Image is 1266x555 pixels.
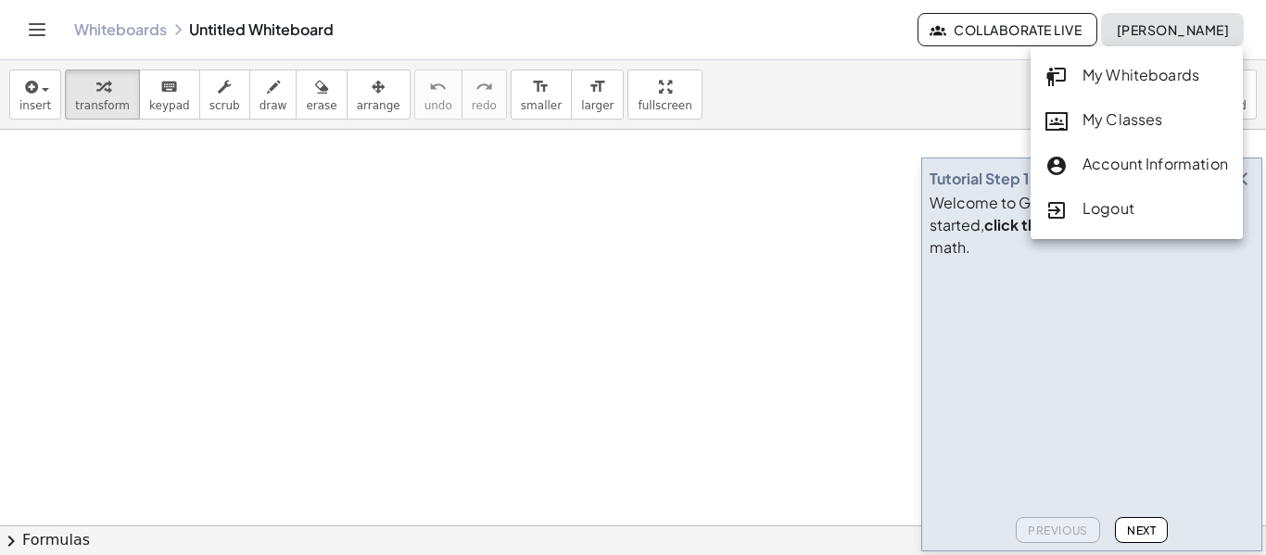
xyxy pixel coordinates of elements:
button: format_sizelarger [571,69,624,120]
button: draw [249,69,298,120]
span: fullscreen [638,99,691,112]
span: scrub [209,99,240,112]
div: Account Information [1045,153,1228,177]
span: [PERSON_NAME] [1116,21,1229,38]
div: Logout [1045,197,1228,221]
i: format_size [589,76,606,98]
span: undo [424,99,452,112]
button: keyboardkeypad [139,69,200,120]
span: keypad [149,99,190,112]
a: My Whiteboards [1031,54,1243,98]
i: keyboard [160,76,178,98]
button: [PERSON_NAME] [1101,13,1244,46]
button: insert [9,69,61,120]
button: Collaborate Live [918,13,1097,46]
b: click the insert button [984,215,1141,234]
span: Next [1127,523,1156,537]
span: smaller [521,99,562,112]
div: Tutorial Step 1 of 6 [930,168,1059,190]
span: larger [581,99,614,112]
button: transform [65,69,140,120]
span: erase [306,99,336,112]
i: format_size [532,76,550,98]
button: scrub [199,69,250,120]
button: erase [296,69,347,120]
button: format_sizesmaller [511,69,572,120]
button: Toggle navigation [22,15,52,44]
button: undoundo [414,69,462,120]
div: My Classes [1045,108,1228,132]
i: undo [429,76,447,98]
i: redo [475,76,493,98]
button: Next [1115,517,1168,543]
button: arrange [347,69,411,120]
a: My Classes [1031,98,1243,143]
a: Whiteboards [74,20,167,39]
button: redoredo [462,69,507,120]
span: insert [19,99,51,112]
div: Welcome to Graspable Math! To get started, to enter some math. [930,192,1254,259]
span: transform [75,99,130,112]
button: fullscreen [627,69,702,120]
span: arrange [357,99,400,112]
span: draw [260,99,287,112]
span: redo [472,99,497,112]
span: Collaborate Live [933,21,1082,38]
div: My Whiteboards [1045,64,1228,88]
